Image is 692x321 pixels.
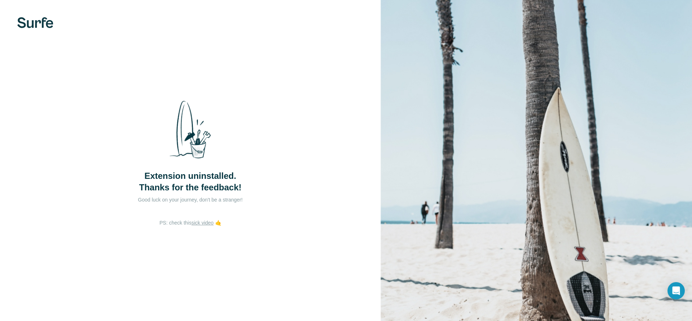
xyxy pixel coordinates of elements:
a: sick video [191,220,213,226]
img: Surfe Stock Photo - Selling good vibes [163,95,217,164]
img: Surfe's logo [17,17,53,28]
p: PS: check this 🤙 [159,219,221,226]
span: Extension uninstalled. Thanks for the feedback! [139,170,241,193]
p: Good luck on your journey, don't be a stranger! [118,196,262,203]
div: Open Intercom Messenger [667,282,685,299]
